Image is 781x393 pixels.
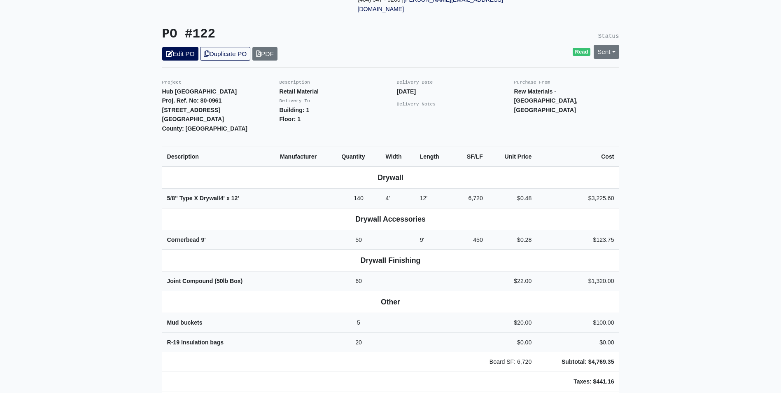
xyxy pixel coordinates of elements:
[355,215,426,223] b: Drywall Accessories
[514,80,550,85] small: Purchase From
[453,147,487,166] th: SF/LF
[280,107,310,113] strong: Building: 1
[381,298,400,306] b: Other
[397,88,416,95] strong: [DATE]
[514,87,619,115] p: Rew Materials - [GEOGRAPHIC_DATA], [GEOGRAPHIC_DATA]
[573,48,590,56] span: Read
[275,147,337,166] th: Manufacturer
[162,80,182,85] small: Project
[598,33,619,40] small: Status
[488,332,537,352] td: $0.00
[536,372,619,391] td: Taxes: $441.16
[201,236,205,243] span: 9'
[536,189,619,208] td: $3,225.60
[453,189,487,208] td: 6,720
[167,195,239,201] strong: 5/8" Type X Drywall
[378,173,403,182] b: Drywall
[488,313,537,333] td: $20.00
[397,80,433,85] small: Delivery Date
[490,358,532,365] span: Board SF: 6,720
[336,147,380,166] th: Quantity
[162,47,198,61] a: Edit PO
[488,147,537,166] th: Unit Price
[536,332,619,352] td: $0.00
[162,116,224,122] strong: [GEOGRAPHIC_DATA]
[386,195,390,201] span: 4'
[280,98,310,103] small: Delivery To
[167,319,203,326] strong: Mud buckets
[420,236,424,243] span: 9'
[167,278,243,284] strong: Joint Compound (50lb Box)
[336,189,380,208] td: 140
[536,352,619,372] td: Subtotal: $4,769.35
[381,147,415,166] th: Width
[280,88,319,95] strong: Retail Material
[280,80,310,85] small: Description
[488,189,537,208] td: $0.48
[252,47,277,61] a: PDF
[162,88,237,95] strong: Hub [GEOGRAPHIC_DATA]
[415,147,454,166] th: Length
[226,195,230,201] span: x
[336,230,380,250] td: 50
[536,147,619,166] th: Cost
[420,195,427,201] span: 12'
[336,313,380,333] td: 5
[280,116,301,122] strong: Floor: 1
[162,27,385,42] h3: PO #122
[536,313,619,333] td: $100.00
[162,147,275,166] th: Description
[336,271,380,291] td: 60
[536,271,619,291] td: $1,320.00
[220,195,225,201] span: 4'
[488,230,537,250] td: $0.28
[162,125,248,132] strong: County: [GEOGRAPHIC_DATA]
[162,97,222,104] strong: Proj. Ref. No: 80-0961
[231,195,239,201] span: 12'
[594,45,619,58] a: Sent
[200,47,250,61] a: Duplicate PO
[167,236,206,243] strong: Cornerbead
[336,332,380,352] td: 20
[536,230,619,250] td: $123.75
[162,107,221,113] strong: [STREET_ADDRESS]
[167,339,224,346] strong: R-19 Insulation bags
[453,230,487,250] td: 450
[361,256,421,264] b: Drywall Finishing
[488,271,537,291] td: $22.00
[397,102,436,107] small: Delivery Notes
